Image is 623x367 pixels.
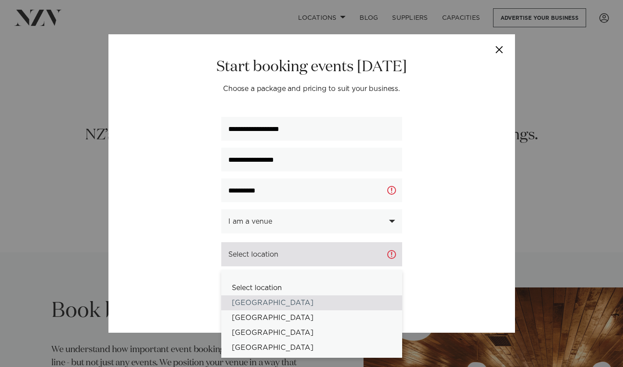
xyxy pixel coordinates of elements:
[221,280,402,295] div: Select location
[221,310,402,325] div: [GEOGRAPHIC_DATA]
[484,34,515,65] button: Close
[228,218,385,225] div: I am a venue
[228,251,395,258] div: Select location
[221,340,402,355] div: [GEOGRAPHIC_DATA]
[221,295,402,310] div: [GEOGRAPHIC_DATA]
[131,57,492,77] h2: Start booking events [DATE]
[221,325,402,340] div: [GEOGRAPHIC_DATA]
[131,84,492,94] p: Choose a package and pricing to suit your business.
